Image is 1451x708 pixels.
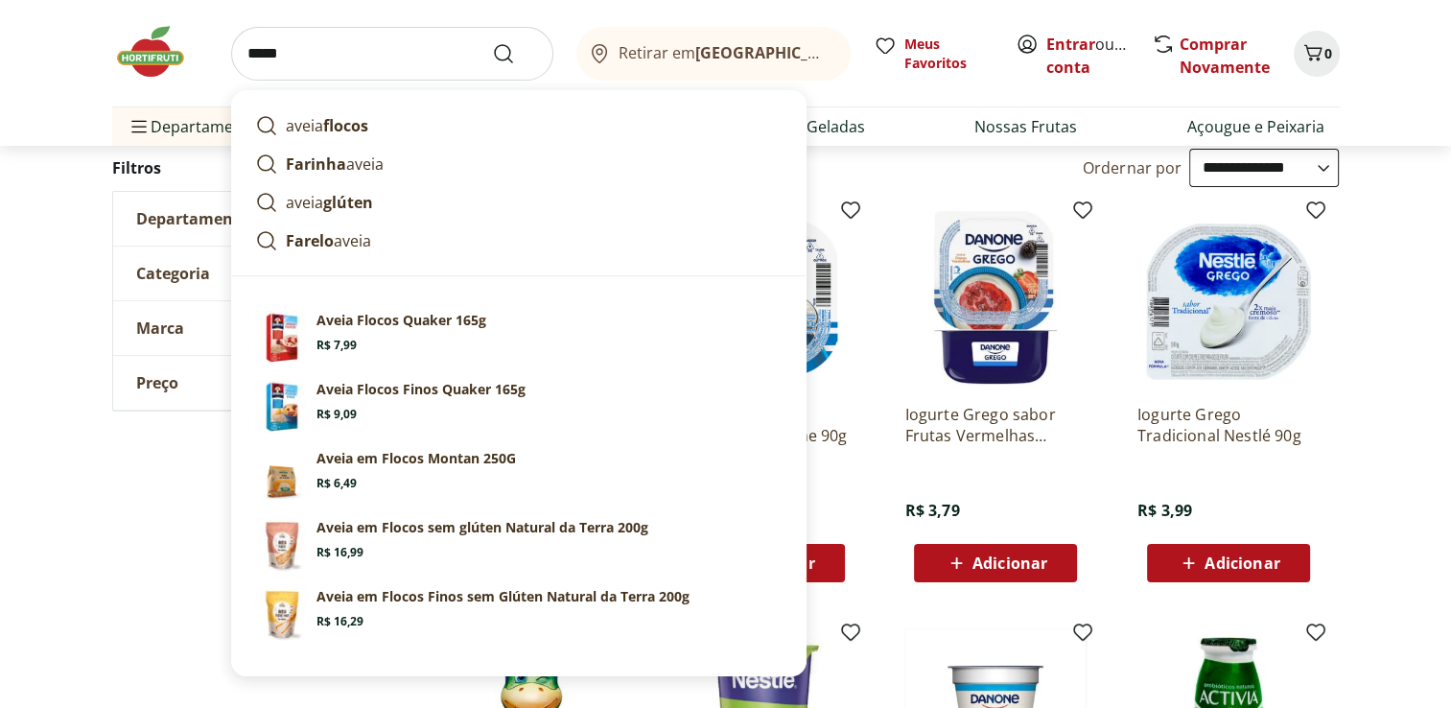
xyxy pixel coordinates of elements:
[113,301,401,355] button: Marca
[1046,34,1152,78] a: Criar conta
[316,476,357,491] span: R$ 6,49
[113,356,401,410] button: Preço
[247,303,790,372] a: PrincipalAveia Flocos Quaker 165gR$ 7,99
[113,192,401,246] button: Departamento
[247,183,790,222] a: aveiaglúten
[316,545,363,560] span: R$ 16,99
[904,206,1087,389] img: Iogurte Grego sabor Frutas Vermelhas Danone 90g
[904,500,959,521] span: R$ 3,79
[247,145,790,183] a: Farinhaaveia
[136,373,178,392] span: Preço
[136,319,184,338] span: Marca
[112,23,208,81] img: Hortifruti
[972,555,1047,571] span: Adicionar
[113,247,401,300] button: Categoria
[1046,33,1132,79] span: ou
[247,372,790,441] a: PrincipalAveia Flocos Finos Quaker 165gR$ 9,09
[316,311,486,330] p: Aveia Flocos Quaker 165g
[1186,115,1323,138] a: Açougue e Peixaria
[286,191,373,214] p: aveia
[619,44,831,61] span: Retirar em
[1137,500,1192,521] span: R$ 3,99
[1180,34,1270,78] a: Comprar Novamente
[316,518,648,537] p: Aveia em Flocos sem glúten Natural da Terra 200g
[112,149,402,187] h2: Filtros
[286,153,384,176] p: aveia
[316,587,690,606] p: Aveia em Flocos Finos sem Glúten Natural da Terra 200g
[136,264,210,283] span: Categoria
[1137,206,1320,389] img: Iogurte Grego Tradicional Nestlé 90g
[316,338,357,353] span: R$ 7,99
[1083,157,1182,178] label: Ordernar por
[914,544,1077,582] button: Adicionar
[286,230,334,251] strong: Farelo
[247,579,790,649] a: Aveia em Flocos Finos sem Glúten Natural da Terra 200gAveia em Flocos Finos sem Glúten Natural da...
[255,311,309,365] img: Principal
[247,510,790,579] a: Aveia em Flocos sem glúten Natural da Terra 200gAveia em Flocos sem glúten Natural da Terra 200gR...
[904,404,1087,446] a: Iogurte Grego sabor Frutas Vermelhas Danone 90g
[323,115,368,136] strong: flocos
[492,42,538,65] button: Submit Search
[247,441,790,510] a: PrincipalAveia em Flocos Montan 250GR$ 6,49
[255,380,309,434] img: Principal
[231,27,553,81] input: search
[904,35,993,73] span: Meus Favoritos
[136,209,249,228] span: Departamento
[695,42,1018,63] b: [GEOGRAPHIC_DATA]/[GEOGRAPHIC_DATA]
[1294,31,1340,77] button: Carrinho
[255,449,309,503] img: Principal
[255,587,309,641] img: Aveia em Flocos Finos sem Glúten Natural da Terra 200g
[576,27,851,81] button: Retirar em[GEOGRAPHIC_DATA]/[GEOGRAPHIC_DATA]
[874,35,993,73] a: Meus Favoritos
[286,153,346,175] strong: Farinha
[1324,44,1332,62] span: 0
[316,614,363,629] span: R$ 16,29
[1147,544,1310,582] button: Adicionar
[247,106,790,145] a: aveiaflocos
[286,229,371,252] p: aveia
[316,449,516,468] p: Aveia em Flocos Montan 250G
[128,104,266,150] span: Departamentos
[255,518,309,572] img: Aveia em Flocos sem glúten Natural da Terra 200g
[1137,404,1320,446] a: Iogurte Grego Tradicional Nestlé 90g
[128,104,151,150] button: Menu
[316,380,526,399] p: Aveia Flocos Finos Quaker 165g
[1205,555,1279,571] span: Adicionar
[316,407,357,422] span: R$ 9,09
[286,114,368,137] p: aveia
[1046,34,1095,55] a: Entrar
[974,115,1077,138] a: Nossas Frutas
[323,192,373,213] strong: glúten
[247,222,790,260] a: Fareloaveia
